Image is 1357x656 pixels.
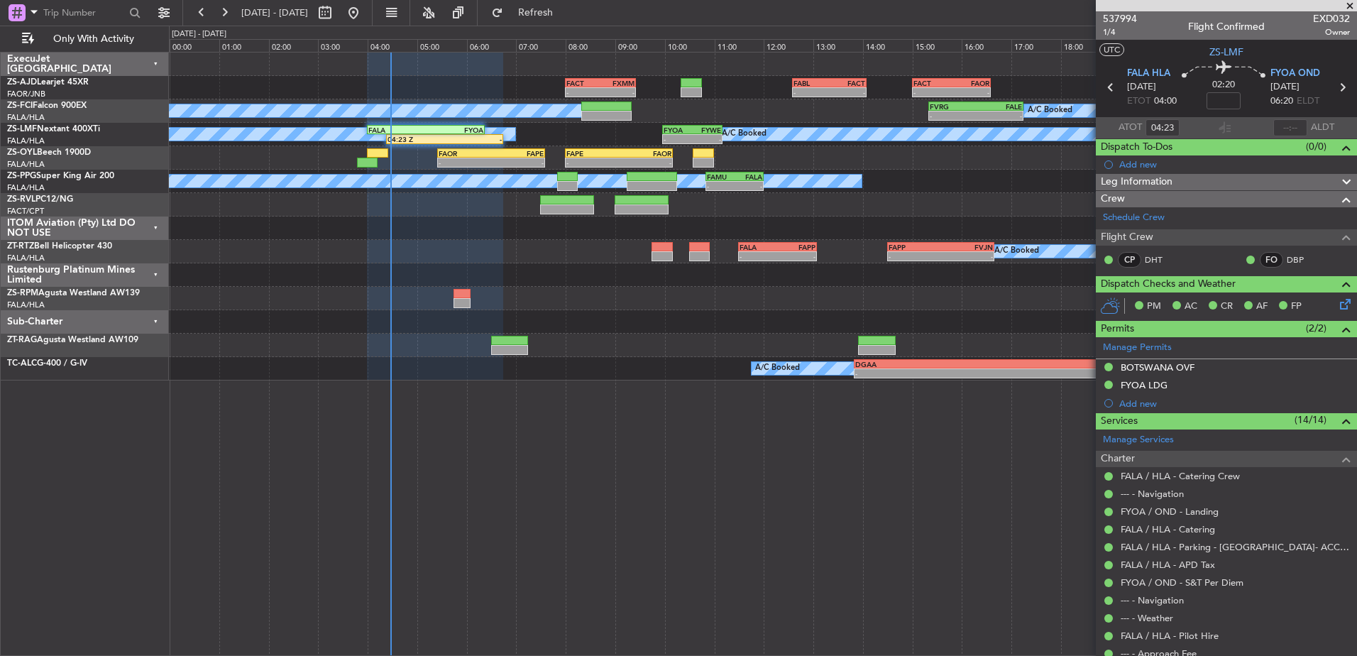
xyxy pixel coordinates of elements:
div: FAPE [491,149,544,158]
span: ATOT [1119,121,1142,135]
div: - [951,88,989,97]
a: ZS-RVLPC12/NG [7,195,73,204]
input: Trip Number [43,2,125,23]
span: Dispatch Checks and Weather [1101,276,1236,293]
div: - [778,252,815,261]
div: A/C Booked [994,241,1039,262]
span: 02:20 [1212,78,1235,92]
div: 03:00 [318,39,368,52]
div: - [439,158,491,167]
span: ALDT [1311,121,1334,135]
div: FACT [830,79,866,87]
div: FAOR [619,149,671,158]
div: FYOA [664,126,692,134]
div: FYWE [693,126,721,134]
span: AF [1256,300,1268,314]
div: FABL [793,79,830,87]
a: FALA/HLA [7,253,45,263]
span: Only With Activity [37,34,150,44]
span: 06:20 [1270,94,1293,109]
span: 1/4 [1103,26,1137,38]
a: FALA / HLA - APD Tax [1121,559,1215,571]
span: Owner [1313,26,1350,38]
div: 04:23 Z [388,135,445,143]
div: 05:00 [417,39,467,52]
a: --- - Navigation [1121,594,1184,606]
div: 01:00 [219,39,269,52]
div: - [566,158,619,167]
div: 17:00 [1011,39,1061,52]
span: [DATE] - [DATE] [241,6,308,19]
a: FALA / HLA - Catering Crew [1121,470,1240,482]
div: - [976,111,1022,120]
span: (2/2) [1306,321,1326,336]
span: [DATE] [1270,80,1300,94]
span: Permits [1101,321,1134,337]
div: A/C Booked [722,124,767,145]
div: FO [1260,252,1283,268]
span: AC [1185,300,1197,314]
div: - [491,158,544,167]
span: ZS-LMF [1209,45,1243,60]
a: ZS-OYLBeech 1900D [7,148,91,157]
div: 14:00 [863,39,913,52]
a: FALA/HLA [7,182,45,193]
span: ZS-OYL [7,148,37,157]
a: Manage Permits [1103,341,1172,355]
span: Dispatch To-Dos [1101,139,1172,155]
div: FALA [740,243,777,251]
div: A/C Booked [755,358,800,379]
a: DHT [1145,253,1177,266]
a: DBP [1287,253,1319,266]
span: ETOT [1127,94,1150,109]
span: ZS-RPM [7,289,38,297]
div: FAPE [566,149,619,158]
span: ZS-AJD [7,78,37,87]
button: Refresh [485,1,570,24]
div: 08:00 [566,39,615,52]
div: - [889,252,941,261]
div: - [793,88,830,97]
span: ZS-FCI [7,102,33,110]
div: - [445,135,502,143]
div: CP [1118,252,1141,268]
span: [DATE] [1127,80,1156,94]
div: 09:00 [615,39,665,52]
a: FALA / HLA - Catering [1121,523,1215,535]
div: FVJN [941,243,994,251]
span: Leg Information [1101,174,1172,190]
div: Flight Confirmed [1188,19,1265,34]
div: BOTSWANA OVF [1121,361,1194,373]
div: [DATE] - [DATE] [172,28,226,40]
span: FP [1291,300,1302,314]
span: CR [1221,300,1233,314]
div: - [740,252,777,261]
a: FAOR/JNB [7,89,45,99]
div: 15:00 [913,39,962,52]
span: 04:00 [1154,94,1177,109]
div: - [941,252,994,261]
span: ELDT [1297,94,1319,109]
div: FVRG [930,102,976,111]
div: FXMM [600,79,634,87]
a: FYOA / OND - S&T Per Diem [1121,576,1243,589]
div: FAMU [707,173,735,181]
span: ZT-RTZ [7,242,34,251]
span: FALA HLA [1127,67,1170,81]
div: FALA [368,126,426,134]
div: 10:00 [665,39,715,52]
div: 16:00 [962,39,1011,52]
button: UTC [1099,43,1124,56]
div: - [693,135,721,143]
input: --:-- [1273,119,1307,136]
a: FYOA / OND - Landing [1121,505,1219,518]
span: ZS-PPG [7,172,36,180]
span: EXD032 [1313,11,1350,26]
div: 04:00 [368,39,417,52]
a: FALA/HLA [7,136,45,146]
a: ZS-FCIFalcon 900EX [7,102,87,110]
div: Add new [1119,398,1350,410]
div: - [619,158,671,167]
a: TC-ALCG-400 / G-IV [7,359,87,368]
div: FALE [976,102,1022,111]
